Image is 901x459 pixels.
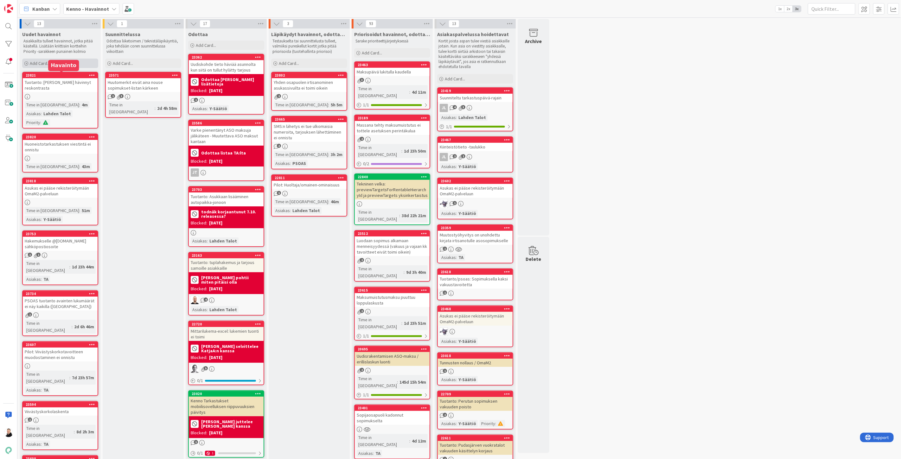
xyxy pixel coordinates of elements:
[355,174,430,199] div: 22840Tekninen velka: previewTargetsForRentableHierarchyId ja previewTargets yksinkertaistus
[355,68,430,76] div: Maksupäivä lukitulla kaudella
[366,20,376,28] span: 93
[201,275,262,284] b: [PERSON_NAME] pohtii miten pitäisi olla
[106,78,181,92] div: Huutomerkit eivät aina nouse sopimukset-listan kärkeen
[189,327,264,341] div: Mittarilukema-excel: lukemien tuonti ei toimi
[28,312,32,317] span: 1
[25,101,79,108] div: Time in [GEOGRAPHIC_DATA]
[80,207,92,214] div: 51m
[776,6,784,12] span: 1x
[355,39,429,44] p: Sarake prioriteettijärjestyksessä
[410,89,428,96] div: 4d 11m
[438,184,513,198] div: Asukas ei pääse rekisteröitymään OmaM2-palveluun
[362,50,382,56] span: Add Card...
[438,269,513,275] div: 23618
[272,116,347,142] div: 23665SMS:n lähetys ei tue ulkomaisia numeroita, tarjouksen lähettäminen ei onnistu
[192,322,264,326] div: 22720
[355,293,430,307] div: Maksumuistutusmaksu puuttuu loppulaskusta
[73,323,96,330] div: 2d 6h 46m
[355,405,430,411] div: 23401
[438,225,513,231] div: 23359
[328,101,329,108] span: :
[111,94,115,98] span: 1
[440,104,448,112] div: JL
[438,225,513,245] div: 23359Muutostyöhyvitys on unohdettu kirjata irtisanotulle asosopimukselle
[279,60,299,66] span: Add Card...
[189,253,264,258] div: 23163
[355,346,430,366] div: 20695Uudisrakentamisen ASO-maksu / erillislaskun luonti
[191,168,199,177] div: JT
[25,216,41,223] div: Asiakas
[438,231,513,245] div: Muutostyöhyvitys on unohdettu kirjata irtisanotulle asosopimukselle
[355,121,430,135] div: Massana tehty maksumuistutus ei tottele asetuksen perintäkulua
[360,137,364,141] span: 2
[277,94,281,98] span: 2
[41,276,42,283] span: :
[156,105,179,112] div: 2d 4h 58m
[23,402,98,416] div: 23594Viivästyskorkolaskenta
[201,210,262,218] b: todnäk korjaantunut 7.10. releasessa?
[456,210,457,217] span: :
[358,288,430,292] div: 23615
[189,187,264,206] div: 23703Tuotanto: Asukkaan lisääminen autopaikka-jonoon
[453,201,457,205] span: 1
[441,307,513,311] div: 23468
[461,105,465,109] span: 3
[28,253,32,257] span: 1
[355,352,430,366] div: Uudisrakentamisen ASO-maksu / erillislaskun luonti
[189,296,264,304] div: TM
[272,175,347,189] div: 22811Pilot: Huoltaja/omainen-ominaisuus
[438,178,513,184] div: 23602
[357,265,404,279] div: Time in [GEOGRAPHIC_DATA]
[66,6,109,12] b: Kenno - Havainnot
[51,62,76,68] h5: Havainto
[784,6,793,12] span: 2x
[25,276,41,283] div: Asiakas
[277,191,281,195] span: 1
[358,175,430,179] div: 22840
[440,338,456,345] div: Asiakas
[438,94,513,102] div: Suunniteltu tarkastuspäivä-rajain
[272,72,347,92] div: 23802Yhden osapuolen irtisanominen asukassivuilta ei toimi oikein
[188,31,208,37] span: Odottaa
[399,212,400,219] span: :
[191,365,199,373] img: PH
[443,247,447,251] span: 1
[23,342,98,348] div: 23607
[441,179,513,183] div: 23602
[438,137,513,143] div: 23467
[208,306,239,313] div: Lahden Talot
[355,346,430,352] div: 20695
[355,405,430,425] div: 23401Sopijaosapuoli kadonnut sopimukselta
[23,342,98,362] div: 23607Pilot: Viivästyskorkotavoitteen muodostaminen ei onnistu
[36,253,41,257] span: 1
[208,237,239,244] div: Lahden Talot
[405,269,428,276] div: 9d 3h 40m
[23,140,98,154] div: Huoneistotarkastuksen viestintä ei onnistu
[23,348,98,362] div: Pilot: Viivästyskorkotavoitteen muodostaminen ei onnistu
[441,270,513,274] div: 23618
[23,78,98,92] div: Tuotanto: [PERSON_NAME] hävinnyt reskontrasta
[208,105,229,112] div: Y-Säätiö
[23,291,98,311] div: 23734PSOAS tuotanto avainten lukumäärät ei näy kaikilla ([GEOGRAPHIC_DATA])
[457,210,478,217] div: Y-Säätiö
[189,391,264,416] div: 23020Kenno Tarkastukset mobiilisovelluksen riippuvuuksien päivitys
[357,209,399,223] div: Time in [GEOGRAPHIC_DATA]
[446,123,452,130] span: 1 / 1
[329,198,341,205] div: 46m
[72,323,73,330] span: :
[41,216,42,223] span: :
[441,89,513,93] div: 23419
[329,101,344,108] div: 5h 5m
[291,207,322,214] div: Lahden Talot
[329,151,344,158] div: 3h 2m
[189,120,264,146] div: 23586Varke pienentänyt ASO maksuja jälikäteen - Muutettava ASO maksut kantaan
[209,286,222,292] div: [DATE]
[355,160,430,168] div: 0/2
[106,72,181,78] div: 23571
[209,220,222,226] div: [DATE]
[283,20,293,28] span: 3
[328,151,329,158] span: :
[793,6,801,12] span: 3x
[272,181,347,189] div: Pilot: Huoltaja/omainen-ominaisuus
[355,391,430,399] div: 1/1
